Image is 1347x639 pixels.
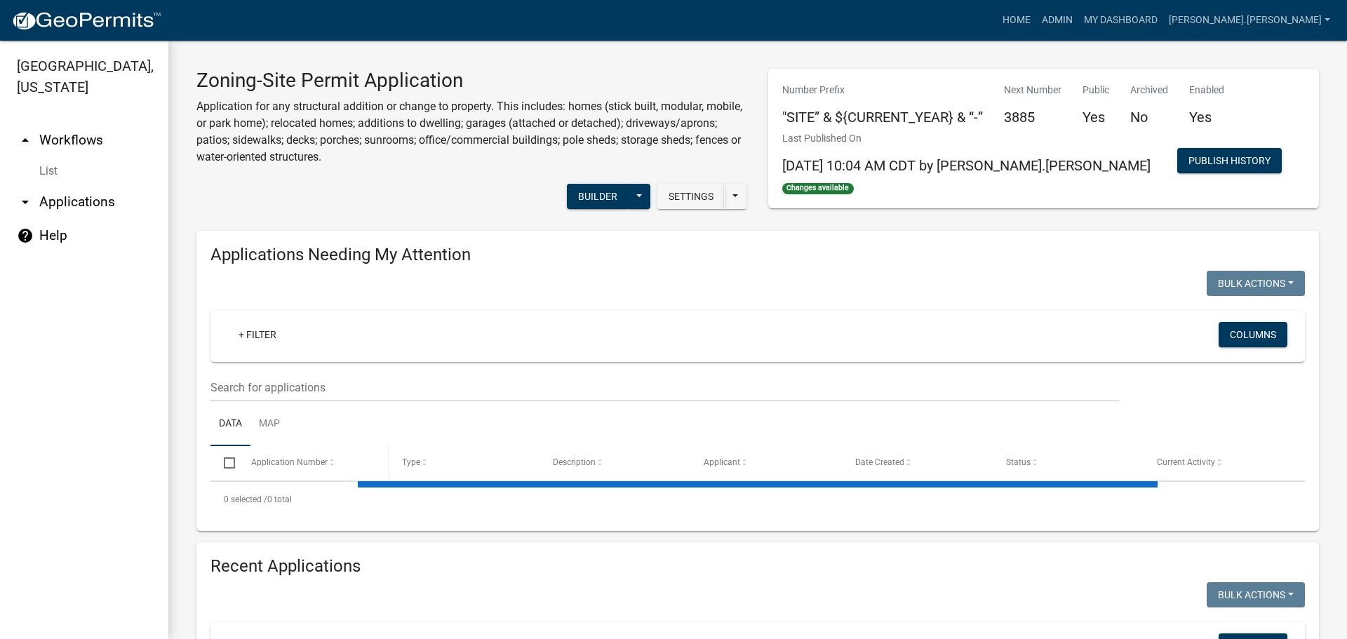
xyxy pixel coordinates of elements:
button: Settings [657,184,725,209]
i: arrow_drop_up [17,132,34,149]
a: Home [997,7,1036,34]
button: Bulk Actions [1207,582,1305,607]
p: Last Published On [782,131,1151,146]
a: [PERSON_NAME].[PERSON_NAME] [1163,7,1336,34]
i: arrow_drop_down [17,194,34,210]
h4: Applications Needing My Attention [210,245,1305,265]
i: help [17,227,34,244]
button: Columns [1219,322,1287,347]
span: Changes available [782,183,854,194]
h5: No [1130,109,1168,126]
h5: Yes [1083,109,1109,126]
span: Applicant [704,457,740,467]
datatable-header-cell: Status [993,446,1144,480]
p: Enabled [1189,83,1224,97]
p: Public [1083,83,1109,97]
datatable-header-cell: Current Activity [1144,446,1294,480]
a: Admin [1036,7,1078,34]
a: Map [250,402,288,447]
h4: Recent Applications [210,556,1305,577]
p: Next Number [1004,83,1061,97]
wm-modal-confirm: Workflow Publish History [1177,156,1282,168]
datatable-header-cell: Application Number [237,446,388,480]
span: Date Created [855,457,904,467]
datatable-header-cell: Select [210,446,237,480]
input: Search for applications [210,373,1119,402]
span: Status [1006,457,1031,467]
p: Archived [1130,83,1168,97]
span: Description [553,457,596,467]
datatable-header-cell: Description [540,446,690,480]
p: Application for any structural addition or change to property. This includes: homes (stick built,... [196,98,747,166]
button: Builder [567,184,629,209]
datatable-header-cell: Type [389,446,540,480]
p: Number Prefix [782,83,983,97]
datatable-header-cell: Date Created [841,446,992,480]
span: Application Number [251,457,328,467]
span: Current Activity [1157,457,1215,467]
span: [DATE] 10:04 AM CDT by [PERSON_NAME].[PERSON_NAME] [782,157,1151,174]
button: Bulk Actions [1207,271,1305,296]
h5: "SITE” & ${CURRENT_YEAR} & “-” [782,109,983,126]
h5: 3885 [1004,109,1061,126]
a: Data [210,402,250,447]
div: 0 total [210,482,1305,517]
datatable-header-cell: Applicant [690,446,841,480]
span: Type [402,457,420,467]
h3: Zoning-Site Permit Application [196,69,747,93]
a: My Dashboard [1078,7,1163,34]
button: Publish History [1177,148,1282,173]
a: + Filter [227,322,288,347]
h5: Yes [1189,109,1224,126]
span: 0 selected / [224,495,267,504]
